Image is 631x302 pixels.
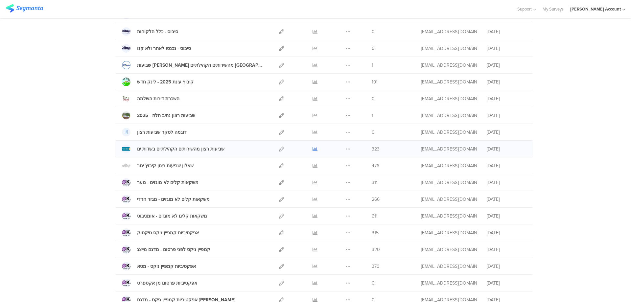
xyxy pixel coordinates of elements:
[487,263,526,270] div: [DATE]
[487,162,526,169] div: [DATE]
[487,179,526,186] div: [DATE]
[372,45,375,52] span: 0
[372,162,379,169] span: 476
[122,61,265,69] a: שביעות [PERSON_NAME] מהשירותים הקהילתיים [GEOGRAPHIC_DATA]
[137,79,194,85] div: קיבוץ עינת 2025 - לינק חדש
[372,28,375,35] span: 0
[122,128,187,136] a: דוגמה לסקר שביעות רצון
[137,62,265,69] div: שביעות רצון מהשירותים הקהילתיים בשדה בוקר
[372,62,373,69] span: 1
[122,178,199,187] a: משקאות קלים לא מוגזים - נוער
[137,229,199,236] div: אפקטיביות קמפיין ניקס טיקטוק
[421,229,477,236] div: miri@miridikman.co.il
[122,78,194,86] a: קיבוץ עינת 2025 - לינק חדש
[421,246,477,253] div: miri@miridikman.co.il
[137,162,194,169] div: שאלון שביעות רצון קיבוץ יגור
[122,228,199,237] a: אפקטיביות קמפיין ניקס טיקטוק
[487,280,526,287] div: [DATE]
[137,179,199,186] div: משקאות קלים לא מוגזים - נוער
[6,4,43,12] img: segmanta logo
[421,45,477,52] div: miri@miridikman.co.il
[122,195,210,203] a: משקאות קלים לא מוגזים - מגזר חרדי
[570,6,621,12] div: [PERSON_NAME] Account
[487,229,526,236] div: [DATE]
[372,263,380,270] span: 370
[487,95,526,102] div: [DATE]
[421,28,477,35] div: miri@miridikman.co.il
[372,129,375,136] span: 0
[421,213,477,220] div: miri@miridikman.co.il
[421,280,477,287] div: miri@miridikman.co.il
[122,94,179,103] a: השכרת דירות השלמה
[122,245,210,254] a: קמפיין ניקס לפני פרסום - מדגם מייצג
[487,45,526,52] div: [DATE]
[517,6,532,12] span: Support
[487,62,526,69] div: [DATE]
[487,28,526,35] div: [DATE]
[137,246,210,253] div: קמפיין ניקס לפני פרסום - מדגם מייצג
[122,262,196,270] a: אפקטיביות קמפיין ניקס - מטא
[421,146,477,152] div: miri@miridikman.co.il
[122,111,195,120] a: שביעות רצון נתיב הלה - 2025
[122,44,191,53] a: סיבוס - נכנסו לאתר ולא קנו
[137,129,187,136] div: דוגמה לסקר שביעות רצון
[487,129,526,136] div: [DATE]
[372,196,380,203] span: 266
[487,79,526,85] div: [DATE]
[421,112,477,119] div: miri@miridikman.co.il
[487,146,526,152] div: [DATE]
[421,263,477,270] div: miri@miridikman.co.il
[487,246,526,253] div: [DATE]
[487,196,526,203] div: [DATE]
[372,246,380,253] span: 320
[372,179,378,186] span: 311
[421,179,477,186] div: miri@miridikman.co.il
[137,45,191,52] div: סיבוס - נכנסו לאתר ולא קנו
[421,79,477,85] div: miri@miridikman.co.il
[372,95,375,102] span: 0
[137,146,224,152] div: שביעות רצון מהשירותים הקהילתיים בשדות ים
[421,62,477,69] div: miri@miridikman.co.il
[137,112,195,119] div: שביעות רצון נתיב הלה - 2025
[421,162,477,169] div: miri@miridikman.co.il
[372,79,378,85] span: 191
[122,145,224,153] a: שביעות רצון מהשירותים הקהילתיים בשדות ים
[137,263,196,270] div: אפקטיביות קמפיין ניקס - מטא
[372,213,378,220] span: 611
[137,196,210,203] div: משקאות קלים לא מוגזים - מגזר חרדי
[487,112,526,119] div: [DATE]
[137,95,179,102] div: השכרת דירות השלמה
[372,146,380,152] span: 323
[137,280,197,287] div: אפקטיביות פרסום מן אקספרט
[421,129,477,136] div: miri@miridikman.co.il
[122,27,178,36] a: סיבוס - כלל הלקוחות
[122,279,197,287] a: אפקטיביות פרסום מן אקספרט
[122,161,194,170] a: שאלון שביעות רצון קיבוץ יגור
[421,95,477,102] div: miri@miridikman.co.il
[137,28,178,35] div: סיבוס - כלל הלקוחות
[487,213,526,220] div: [DATE]
[372,229,379,236] span: 315
[372,280,375,287] span: 0
[372,112,373,119] span: 1
[137,213,207,220] div: משקאות קלים לא מוגזים - אומניבוס
[421,196,477,203] div: miri@miridikman.co.il
[122,212,207,220] a: משקאות קלים לא מוגזים - אומניבוס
